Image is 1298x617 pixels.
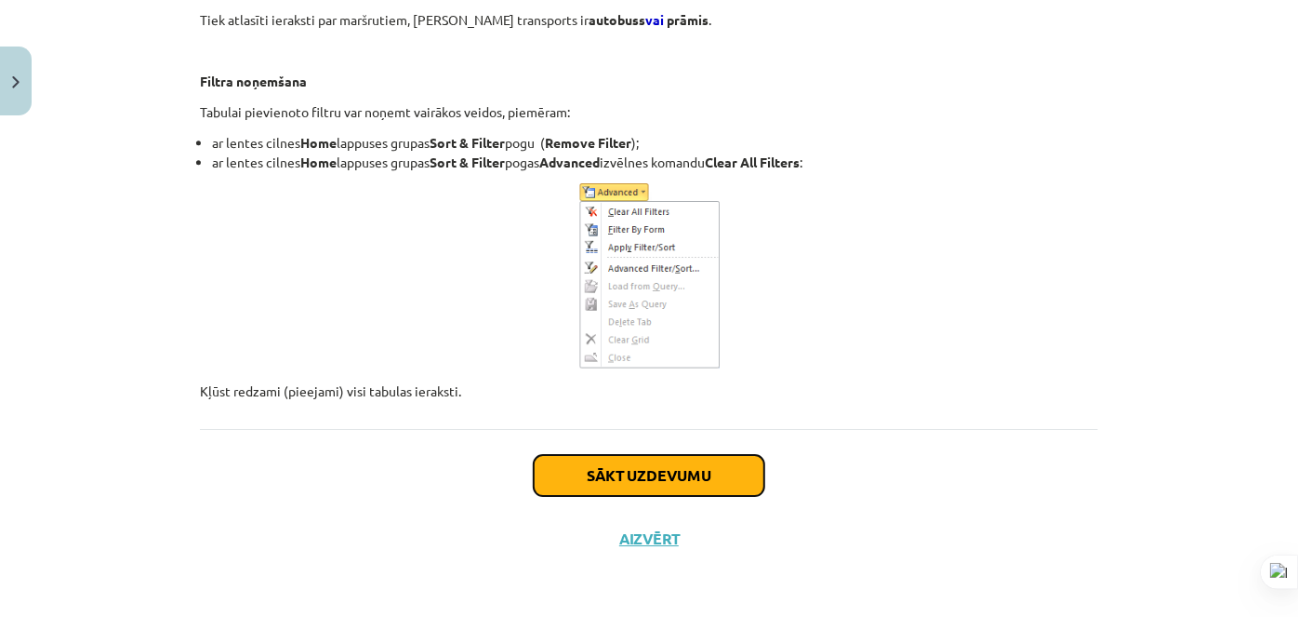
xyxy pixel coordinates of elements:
[300,154,337,170] strong: Home
[545,134,631,151] strong: Remove Filter
[614,530,684,548] button: Aizvērt
[200,382,1098,401] p: Kļūst redzami (pieejami) visi tabulas ieraksti.
[12,76,20,88] img: icon-close-lesson-0947bae3869378f0d4975bcd49f059093ad1ed9edebbc8119c70593378902aed.svg
[539,154,600,170] strong: Advanced
[200,10,1098,30] p: Tiek atlasīti ieraksti par maršrutiem, [PERSON_NAME] transports ir .
[212,133,1098,153] li: ar lentes cilnes lappuses grupas pogu ( );
[589,11,664,28] strong: autobuss
[212,153,1098,172] li: ar lentes cilnes lappuses grupas pogas izvēlnes komandu :
[200,73,307,89] strong: Filtra noņemšana
[430,134,505,151] strong: Sort & Filter
[667,11,709,28] strong: prāmis
[645,11,664,28] span: vai
[705,154,800,170] strong: Clear All Filters
[430,154,505,170] strong: Sort & Filter
[200,102,1098,122] p: Tabulai pievienoto filtru var noņemt vairākos veidos, piemēram:
[300,134,337,151] strong: Home
[534,455,764,496] button: Sākt uzdevumu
